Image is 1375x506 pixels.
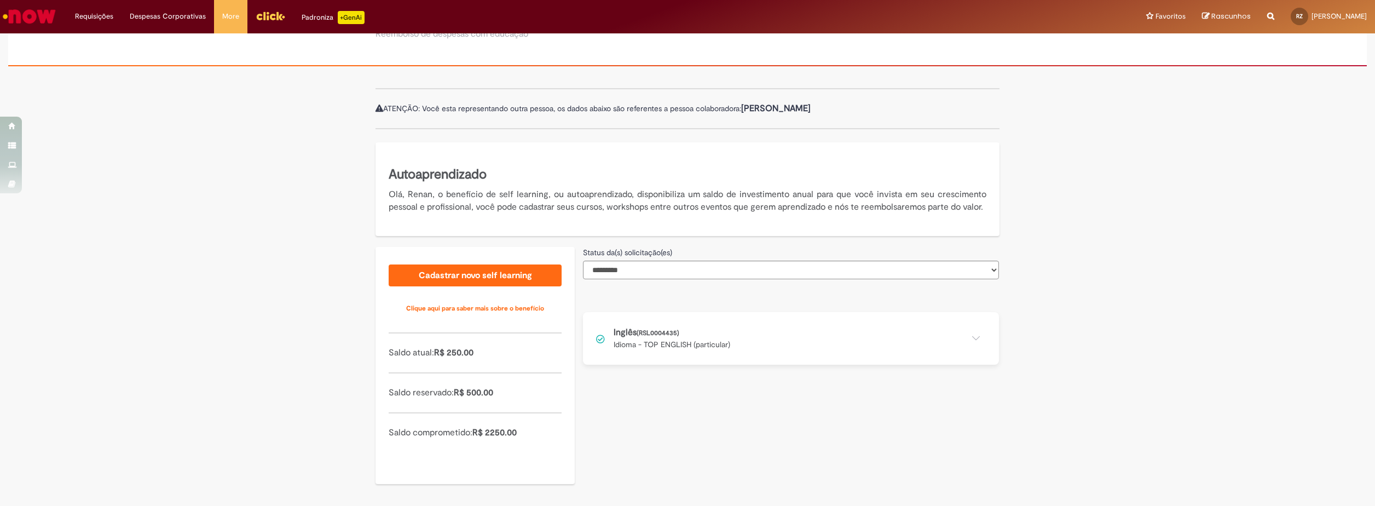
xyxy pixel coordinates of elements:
[375,88,1000,129] div: ATENÇÃO: Você esta representando outra pessoa, os dados abaixo são referentes a pessoa colaboradora:
[1211,11,1251,21] span: Rascunhos
[130,11,206,22] span: Despesas Corporativas
[256,8,285,24] img: click_logo_yellow_360x200.png
[1156,11,1186,22] span: Favoritos
[1296,13,1303,20] span: RZ
[338,11,365,24] p: +GenAi
[222,11,239,22] span: More
[389,347,562,359] p: Saldo atual:
[454,387,493,398] span: R$ 500.00
[1312,12,1367,21] span: [PERSON_NAME]
[1202,12,1251,22] a: Rascunhos
[389,165,986,184] h5: Autoaprendizado
[375,30,528,39] h2: Reembolso de despesas com educação
[389,264,562,286] a: Cadastrar novo self learning
[389,427,562,439] p: Saldo comprometido:
[389,297,562,319] a: Clique aqui para saber mais sobre o benefício
[472,427,517,438] span: R$ 2250.00
[389,188,986,214] p: Olá, Renan, o benefício de self learning, ou autoaprendizado, disponibiliza um saldo de investime...
[583,247,672,258] label: Status da(s) solicitação(es)
[75,11,113,22] span: Requisições
[434,347,473,358] span: R$ 250.00
[302,11,365,24] div: Padroniza
[741,103,811,114] b: [PERSON_NAME]
[389,387,562,399] p: Saldo reservado:
[1,5,57,27] img: ServiceNow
